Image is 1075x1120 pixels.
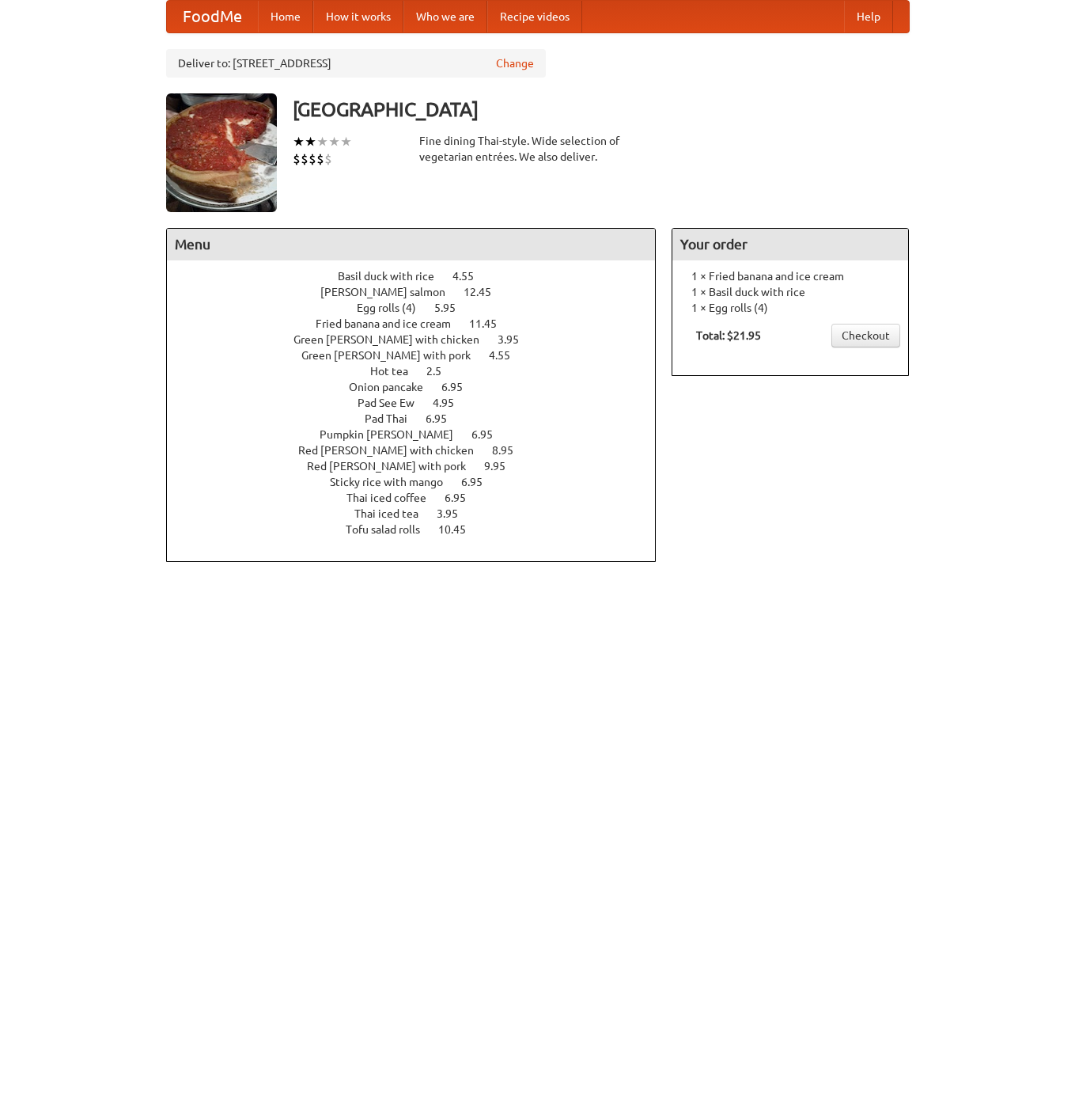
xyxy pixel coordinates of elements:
[346,492,442,504] span: Thai iced coffee
[324,150,332,168] li: $
[403,1,487,32] a: Who we are
[469,317,513,330] span: 11.45
[293,93,910,125] h3: [GEOGRAPHIC_DATA]
[293,133,305,150] li: ★
[293,150,301,168] li: $
[831,324,900,347] a: Checkout
[680,284,900,300] li: 1 × Basil duck with rice
[471,428,509,441] span: 6.95
[166,93,277,212] img: angular.jpg
[365,412,476,425] a: Pad Thai 6.95
[437,507,474,520] span: 3.95
[338,270,450,283] span: Basil duck with rice
[167,229,656,260] h4: Menu
[320,286,520,298] a: [PERSON_NAME] salmon 12.45
[320,286,461,298] span: [PERSON_NAME] salmon
[354,507,487,520] a: Thai iced tea 3.95
[167,1,258,32] a: FoodMe
[338,270,503,283] a: Basil duck with rice 4.55
[308,150,316,168] li: $
[461,476,498,488] span: 6.95
[489,349,526,362] span: 4.55
[307,460,482,473] span: Red [PERSON_NAME] with pork
[330,476,512,488] a: Sticky rice with mango 6.95
[320,428,522,441] a: Pumpkin [PERSON_NAME] 6.95
[307,460,535,473] a: Red [PERSON_NAME] with pork 9.95
[357,302,432,314] span: Egg rolls (4)
[426,365,457,378] span: 2.5
[328,133,340,150] li: ★
[346,523,436,536] span: Tofu salad rolls
[298,444,490,457] span: Red [PERSON_NAME] with chicken
[672,229,908,260] h4: Your order
[441,381,479,393] span: 6.95
[301,349,486,362] span: Green [PERSON_NAME] with pork
[484,460,521,473] span: 9.95
[357,302,485,314] a: Egg rolls (4) 5.95
[419,133,657,165] div: Fine dining Thai-style. Wide selection of vegetarian entrées. We also deliver.
[346,523,495,536] a: Tofu salad rolls 10.45
[680,300,900,316] li: 1 × Egg rolls (4)
[349,381,492,393] a: Onion pancake 6.95
[346,492,495,504] a: Thai iced coffee 6.95
[301,150,308,168] li: $
[298,444,543,457] a: Red [PERSON_NAME] with chicken 8.95
[496,55,534,71] a: Change
[340,133,352,150] li: ★
[370,365,424,378] span: Hot tea
[293,333,495,346] span: Green [PERSON_NAME] with chicken
[434,302,471,314] span: 5.95
[320,428,469,441] span: Pumpkin [PERSON_NAME]
[313,1,403,32] a: How it works
[445,492,482,504] span: 6.95
[354,507,434,520] span: Thai iced tea
[301,349,539,362] a: Green [PERSON_NAME] with pork 4.55
[330,476,459,488] span: Sticky rice with mango
[452,270,490,283] span: 4.55
[316,317,526,330] a: Fried banana and ice cream 11.45
[680,268,900,284] li: 1 × Fried banana and ice cream
[293,333,548,346] a: Green [PERSON_NAME] with chicken 3.95
[844,1,893,32] a: Help
[498,333,535,346] span: 3.95
[433,397,470,409] span: 4.95
[349,381,439,393] span: Onion pancake
[464,286,507,298] span: 12.45
[305,133,316,150] li: ★
[258,1,313,32] a: Home
[696,329,761,342] b: Total: $21.95
[487,1,582,32] a: Recipe videos
[365,412,423,425] span: Pad Thai
[316,317,467,330] span: Fried banana and ice cream
[370,365,471,378] a: Hot tea 2.5
[358,397,483,409] a: Pad See Ew 4.95
[426,412,463,425] span: 6.95
[166,49,546,78] div: Deliver to: [STREET_ADDRESS]
[358,397,430,409] span: Pad See Ew
[316,133,328,150] li: ★
[492,444,529,457] span: 8.95
[316,150,324,168] li: $
[438,523,482,536] span: 10.45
